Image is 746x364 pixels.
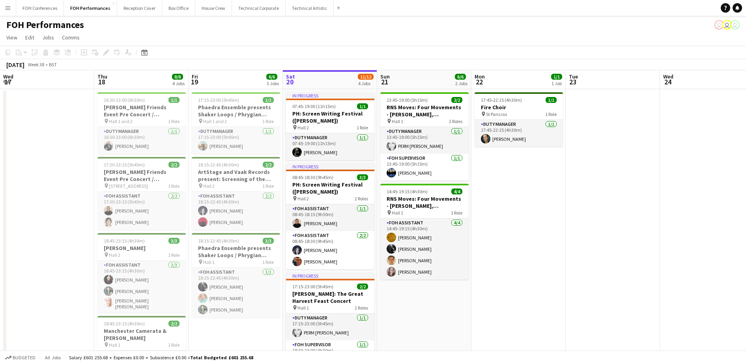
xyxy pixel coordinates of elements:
span: Hall 2 [297,196,309,202]
span: Fri [192,73,198,80]
app-card-role: Duty Manager1/117:45-22:15 (4h30m)[PERSON_NAME] [475,120,563,147]
span: Sat [286,73,295,80]
div: 2 Jobs [455,80,467,86]
h3: RNS Moves: Four Movements - [PERSON_NAME], [PERSON_NAME], [PERSON_NAME] & [PERSON_NAME] [380,195,469,209]
span: 1/1 [263,97,274,103]
app-job-card: 18:45-23:15 (4h30m)3/3[PERSON_NAME] Hall 21 RoleFOH Assistant3/318:45-23:15 (4h30m)[PERSON_NAME][... [97,233,186,313]
button: House Crew [195,0,232,16]
span: Hall 1 [392,210,403,216]
span: 22 [473,77,485,86]
a: Comms [59,32,83,43]
div: 1 Job [552,80,562,86]
span: 16:30-23:00 (6h30m) [104,97,145,103]
h3: Phaedra Ensemble presents Shaker Loops / Phrygian Gates [192,245,280,259]
div: 4 Jobs [172,80,185,86]
span: Hall 2 [203,183,215,189]
h3: Phaedra Ensemble presents Shaker Loops / Phrygian Gates / ArtStage and Vaak Records present: Scre... [192,104,280,118]
a: Edit [22,32,37,43]
span: Comms [62,34,80,41]
span: Sun [380,73,390,80]
span: 1 Role [451,210,462,216]
span: 19 [191,77,198,86]
span: 2/2 [168,321,179,327]
span: 18:45-23:15 (4h30m) [104,321,145,327]
span: 23 [568,77,578,86]
h3: RNS Moves: Four Movements - [PERSON_NAME], [PERSON_NAME], [PERSON_NAME] & [PERSON_NAME] [380,104,469,118]
span: 1/1 [168,97,179,103]
h3: [PERSON_NAME] [97,245,186,252]
app-job-card: In progress07:45-19:00 (11h15m)1/1PH: Screen Writing Festival ([PERSON_NAME]) Hall 21 RoleDuty Ma... [286,92,374,160]
div: 3 Jobs [267,80,279,86]
app-job-card: 18:15-22:45 (4h30m)2/2ArtStage and Vaak Records present: Screening of the silent masterpiece Gras... [192,157,280,230]
app-job-card: 17:45-22:15 (4h30m)1/1Fire Choir St Pancras1 RoleDuty Manager1/117:45-22:15 (4h30m)[PERSON_NAME] [475,92,563,147]
h1: FOH Performances [6,19,84,31]
app-job-card: 17:30-23:15 (5h45m)2/2[PERSON_NAME] Friends Event Pre Concert / Manchester Camerata & [PERSON_NAM... [97,157,186,230]
span: St Pancras [486,111,507,117]
span: Week 38 [26,62,46,67]
div: 16:30-23:00 (6h30m)1/1[PERSON_NAME] Friends Event Pre Concert / Manchester Camerata & [PERSON_NAM... [97,92,186,154]
app-card-role: FOH Supervisor1/113:45-19:00 (5h15m)[PERSON_NAME] [380,154,469,181]
span: 17:15-23:00 (5h45m) [198,97,239,103]
app-card-role: FOH Assistant2/218:15-22:45 (4h30m)[PERSON_NAME][PERSON_NAME] [192,192,280,230]
span: Hall 1 [109,342,120,348]
span: 14:45-19:15 (4h30m) [387,189,428,194]
div: In progress08:45-18:30 (9h45m)3/3PH: Screen Writing Festival ([PERSON_NAME]) Hall 22 RolesFOH Ass... [286,163,374,269]
span: Hall 1 and 2 [203,118,227,124]
span: 17:30-23:15 (5h45m) [104,162,145,168]
span: All jobs [43,355,62,360]
span: 24 [662,77,673,86]
div: Salary £601 255.68 + Expenses £0.00 + Subsistence £0.00 = [69,355,253,360]
span: 1/1 [546,97,557,103]
div: BST [49,62,57,67]
button: Budgeted [4,353,37,362]
button: Technical Artistic [286,0,334,16]
app-user-avatar: Liveforce Admin [730,20,740,30]
span: 18 [96,77,107,86]
app-user-avatar: Visitor Services [714,20,724,30]
span: Hall 1 [297,305,309,311]
app-card-role: FOH Assistant3/318:45-23:15 (4h30m)[PERSON_NAME][PERSON_NAME][PERSON_NAME] [PERSON_NAME] [97,261,186,313]
h3: Manchester Camerata & [PERSON_NAME] [97,327,186,342]
span: 13:45-19:00 (5h15m) [387,97,428,103]
span: Mon [475,73,485,80]
h3: [PERSON_NAME] Friends Event Pre Concert / Manchester Camerata & [PERSON_NAME] [97,168,186,183]
span: 4/4 [451,189,462,194]
app-card-role: Duty Manager1/117:15-23:00 (5h45m)[PERSON_NAME] [192,127,280,154]
span: 6/6 [266,74,277,80]
span: Thu [97,73,107,80]
span: View [6,34,17,41]
span: 1 Role [168,183,179,189]
span: 3/3 [263,238,274,244]
span: 18:15-22:45 (4h30m) [198,238,239,244]
span: 17 [2,77,13,86]
app-card-role: FOH Assistant4/414:45-19:15 (4h30m)[PERSON_NAME][PERSON_NAME][PERSON_NAME][PERSON_NAME] [380,218,469,280]
span: 07:45-19:00 (11h15m) [292,103,336,109]
span: 11/12 [358,74,374,80]
span: 1/1 [357,103,368,109]
span: Jobs [42,34,54,41]
h3: Fire Choir [475,104,563,111]
span: 21 [379,77,390,86]
div: 17:15-23:00 (5h45m)1/1Phaedra Ensemble presents Shaker Loops / Phrygian Gates / ArtStage and Vaak... [192,92,280,154]
span: Hall 1 and 2 [109,118,133,124]
span: Hall 1 [392,118,403,124]
button: FOH Performances [64,0,117,16]
span: Budgeted [13,355,36,360]
span: 2 Roles [449,118,462,124]
h3: ArtStage and Vaak Records present: Screening of the silent masterpiece Grass (1925) [192,168,280,183]
span: 2/2 [451,97,462,103]
app-card-role: FOH Assistant1/108:45-18:15 (9h30m)[PERSON_NAME] [286,204,374,231]
div: 18:15-22:45 (4h30m)3/3Phaedra Ensemble presents Shaker Loops / Phrygian Gates Hall 11 RoleFOH Ass... [192,233,280,317]
app-job-card: 14:45-19:15 (4h30m)4/4RNS Moves: Four Movements - [PERSON_NAME], [PERSON_NAME], [PERSON_NAME] & [... [380,184,469,280]
span: 08:45-18:30 (9h45m) [292,174,333,180]
div: [DATE] [6,61,24,69]
span: 1 Role [357,125,368,131]
div: 4 Jobs [358,80,373,86]
span: 3/3 [168,238,179,244]
app-card-role: Duty Manager1/117:15-23:00 (5h45m)PERM [PERSON_NAME] [286,314,374,340]
button: FOH Conferences [16,0,64,16]
span: 2/2 [168,162,179,168]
